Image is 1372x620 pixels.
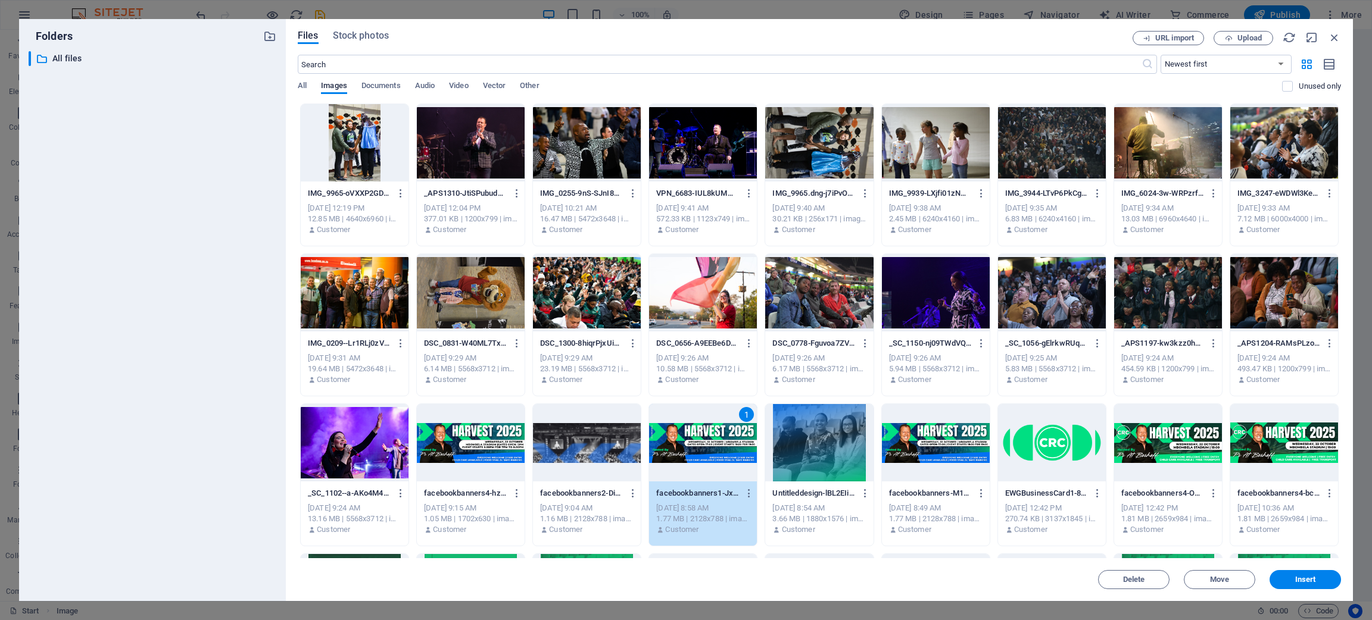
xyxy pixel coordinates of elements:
[1005,488,1088,499] p: EWGBusinessCard1-8MYoU-2Hc9rcj56T92GpiQ.png
[317,524,350,535] p: Customer
[424,188,507,199] p: _APS1310-JtiSPubud5t4r7JEgA6HOg.jpg
[772,203,866,214] div: [DATE] 9:40 AM
[782,374,815,385] p: Customer
[1014,374,1047,385] p: Customer
[317,224,350,235] p: Customer
[1237,338,1320,349] p: _APS1204-RAMsPLzo2elwf1y_G3iIbg.jpg
[308,214,401,224] div: 12.85 MB | 4640x6960 | image/jpeg
[1155,35,1194,42] span: URL import
[433,224,466,235] p: Customer
[656,214,750,224] div: 572.33 KB | 1123x749 | image/jpeg
[1005,188,1088,199] p: IMG_3944-LTvP6PkCg2qDizn7F5qVzQ.JPG
[1237,203,1331,214] div: [DATE] 9:33 AM
[1246,524,1280,535] p: Customer
[1121,364,1215,374] div: 454.59 KB | 1200x799 | image/jpeg
[898,524,931,535] p: Customer
[1237,513,1331,524] div: 1.81 MB | 2659x984 | image/png
[540,503,634,513] div: [DATE] 9:04 AM
[415,79,435,95] span: Audio
[549,224,582,235] p: Customer
[449,79,468,95] span: Video
[1014,224,1047,235] p: Customer
[772,188,855,199] p: IMG_9965.dng-j7iPvOH2q6OKzTRnP96LQg.jpg
[1237,488,1320,499] p: facebookbanners4-bcGiQbgJ1G8AW5AwCAlb4A.png
[540,513,634,524] div: 1.16 MB | 2128x788 | image/png
[782,524,815,535] p: Customer
[333,29,389,43] span: Stock photos
[433,524,466,535] p: Customer
[889,503,983,513] div: [DATE] 8:49 AM
[424,203,517,214] div: [DATE] 12:04 PM
[1121,203,1215,214] div: [DATE] 9:34 AM
[772,503,866,513] div: [DATE] 8:54 AM
[483,79,506,95] span: Vector
[540,338,623,349] p: DSC_1300-8hiqrPjxUiRfH9of9m4k1Q.jpg
[424,513,517,524] div: 1.05 MB | 1702x630 | image/png
[1130,224,1164,235] p: Customer
[898,224,931,235] p: Customer
[298,29,319,43] span: Files
[772,353,866,364] div: [DATE] 9:26 AM
[772,488,855,499] p: Untitleddesign-lBL2EIiiwqztUhAL8VZrpQ.png
[665,524,699,535] p: Customer
[424,364,517,374] div: 6.14 MB | 5568x3712 | image/jpeg
[424,214,517,224] div: 377.01 KB | 1200x799 | image/jpeg
[889,513,983,524] div: 1.77 MB | 2128x788 | image/png
[308,503,401,513] div: [DATE] 9:24 AM
[1005,203,1099,214] div: [DATE] 9:35 AM
[540,364,634,374] div: 23.19 MB | 5568x3712 | image/jpeg
[1014,524,1047,535] p: Customer
[424,338,507,349] p: DSC_0831-W40ML7Tx_0pnZHlfXGYyig.JPG
[308,203,401,214] div: [DATE] 12:19 PM
[1237,364,1331,374] div: 493.47 KB | 1200x799 | image/jpeg
[1121,214,1215,224] div: 13.03 MB | 6960x4640 | image/jpeg
[308,338,391,349] p: IMG_0209--Lr1RLj0zVnSYT-gYnrtnQ.JPG
[782,224,815,235] p: Customer
[1237,188,1320,199] p: IMG_3247-eWDWl3Kep4n85ljSiUrJFA.JPG
[1130,524,1164,535] p: Customer
[1130,374,1164,385] p: Customer
[424,353,517,364] div: [DATE] 9:29 AM
[889,338,972,349] p: _SC_1150-nj09TWdVQ2V128w-0zhH1w.JPG
[656,203,750,214] div: [DATE] 9:41 AM
[1246,374,1280,385] p: Customer
[739,407,754,422] div: 1
[549,524,582,535] p: Customer
[898,374,931,385] p: Customer
[656,488,739,499] p: facebookbanners1-JxXf-CAC06i8tHFd18JCCg.png
[665,224,699,235] p: Customer
[889,214,983,224] div: 2.45 MB | 6240x4160 | image/jpeg
[1295,576,1316,583] span: Insert
[1270,570,1341,589] button: Insert
[1246,224,1280,235] p: Customer
[889,353,983,364] div: [DATE] 9:26 AM
[549,374,582,385] p: Customer
[1133,31,1204,45] button: URL import
[889,188,972,199] p: IMG_9939-LXjfi01zNUqIdHxBcb58UA.JPG
[656,503,750,513] div: [DATE] 8:58 AM
[520,79,539,95] span: Other
[1210,576,1229,583] span: Move
[1237,503,1331,513] div: [DATE] 10:36 AM
[29,51,31,66] div: ​
[424,488,507,499] p: facebookbanners4-hzmLZ1bTuh85csrGQbED1g.png
[540,188,623,199] p: IMG_0255-9nS-SJnI85lSSDOz2RqD4g.JPG
[1237,214,1331,224] div: 7.12 MB | 6000x4000 | image/jpeg
[1299,81,1341,92] p: Displays only files that are not in use on the website. Files added during this session can still...
[889,364,983,374] div: 5.94 MB | 5568x3712 | image/jpeg
[772,338,855,349] p: DSC_0778-Fguvoa7ZVQEu1A-JLUmuDA.JPG
[1121,338,1204,349] p: _APS1197-kw3kzz0hs2JD1P_NPTWQlA.jpg
[1121,188,1204,199] p: IMG_6024-3w-WRPzrfnCwr_62ll6EQw.JPG
[1283,31,1296,44] i: Reload
[298,79,307,95] span: All
[540,203,634,214] div: [DATE] 10:21 AM
[772,364,866,374] div: 6.17 MB | 5568x3712 | image/jpeg
[1098,570,1170,589] button: Delete
[308,353,401,364] div: [DATE] 9:31 AM
[656,364,750,374] div: 10.58 MB | 5568x3712 | image/jpeg
[1121,513,1215,524] div: 1.81 MB | 2659x984 | image/png
[308,364,401,374] div: 19.64 MB | 5472x3648 | image/jpeg
[1328,31,1341,44] i: Close
[772,214,866,224] div: 30.21 KB | 256x171 | image/jpeg
[361,79,401,95] span: Documents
